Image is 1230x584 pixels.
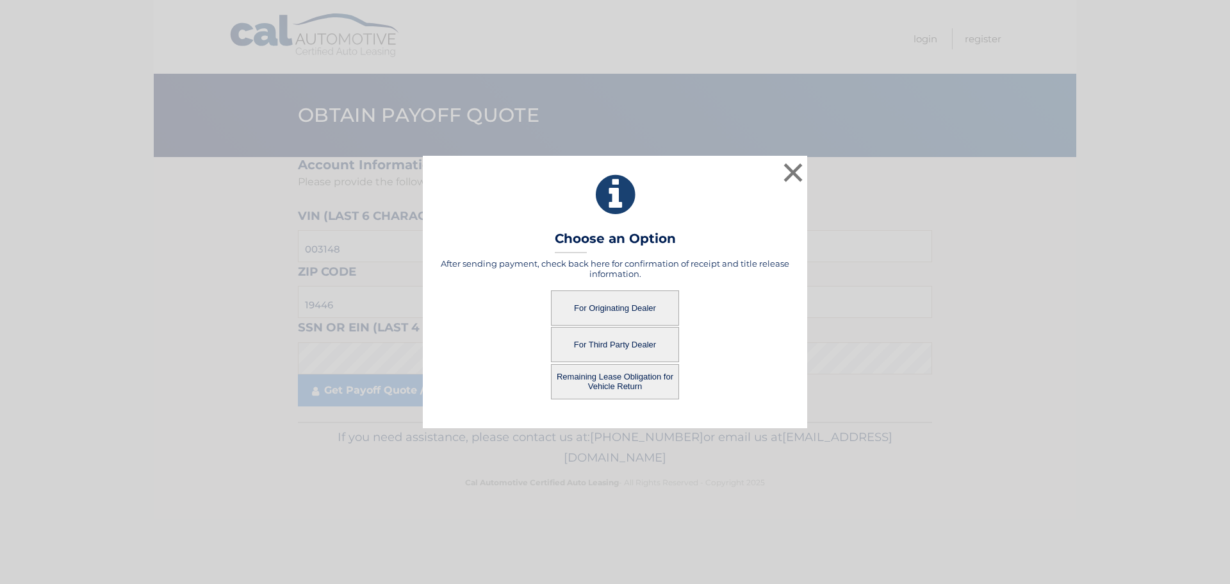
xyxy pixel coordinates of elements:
button: Remaining Lease Obligation for Vehicle Return [551,364,679,399]
h3: Choose an Option [555,231,676,253]
button: For Third Party Dealer [551,327,679,362]
button: For Originating Dealer [551,290,679,326]
h5: After sending payment, check back here for confirmation of receipt and title release information. [439,258,791,279]
button: × [780,160,806,185]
